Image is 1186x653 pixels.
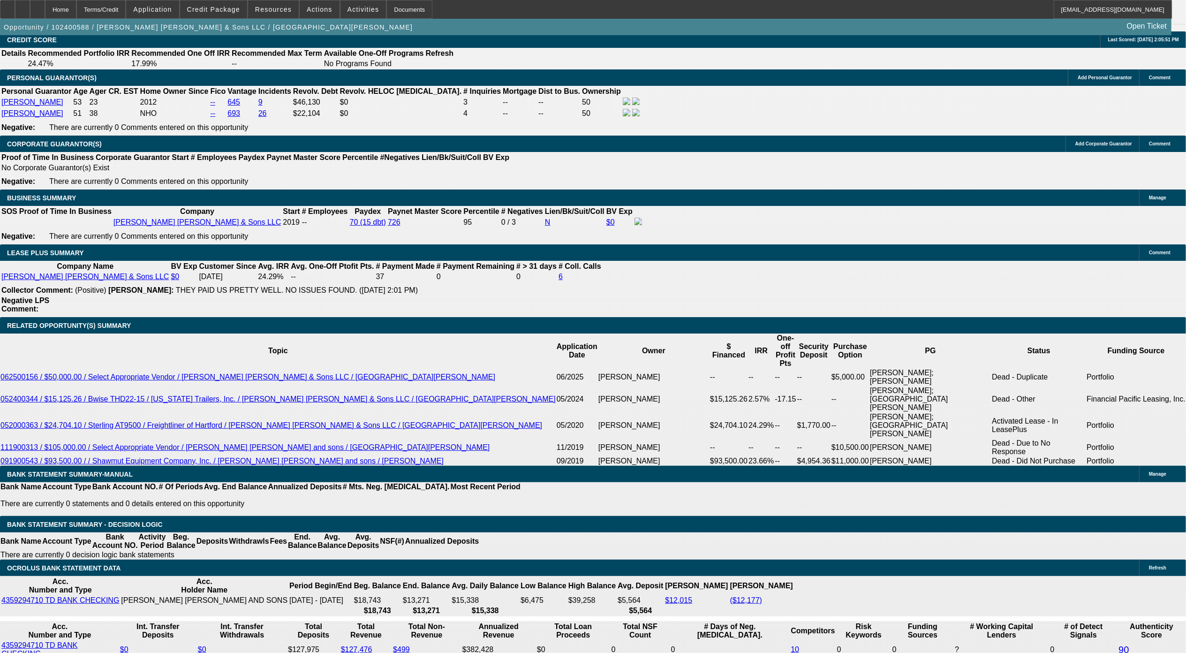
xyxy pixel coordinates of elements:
[559,262,601,270] b: # Coll. Calls
[1086,368,1186,386] td: Portfolio
[4,23,413,31] span: Opportunity / 102400588 / [PERSON_NAME] [PERSON_NAME] & Sons LLC / [GEOGRAPHIC_DATA][PERSON_NAME]
[171,273,179,281] a: $0
[797,439,831,456] td: --
[774,334,796,368] th: One-off Profit Pts
[623,109,630,116] img: facebook-icon.png
[7,249,84,257] span: LEASE PLUS SUMMARY
[49,232,248,240] span: There are currently 0 Comments entered on this opportunity
[606,207,633,215] b: BV Exp
[73,97,88,107] td: 53
[1,163,514,173] td: No Corporate Guarantor(s) Exist
[196,532,229,550] th: Deposits
[748,334,774,368] th: IRR
[598,456,710,466] td: [PERSON_NAME]
[258,98,263,106] a: 9
[520,596,567,605] td: $6,475
[140,98,157,106] span: 2012
[402,577,450,595] th: End. Balance
[1149,250,1171,255] span: Comment
[7,564,121,572] span: OCROLUS BANK STATEMENT DATA
[73,87,87,95] b: Age
[289,596,352,605] td: [DATE] - [DATE]
[342,153,378,161] b: Percentile
[632,98,640,105] img: linkedin-icon.png
[353,577,401,595] th: Beg. Balance
[774,368,796,386] td: --
[991,412,1086,439] td: Activated Lease - In LeasePlus
[991,439,1086,456] td: Dead - Due to No Response
[1086,439,1186,456] td: Portfolio
[598,334,710,368] th: Owner
[393,622,461,640] th: Total Non-Revenue
[869,334,991,368] th: PG
[710,456,748,466] td: $93,500.00
[19,207,112,216] th: Proof of Time In Business
[291,262,374,270] b: Avg. One-Off Ptofit Pts.
[869,386,991,412] td: [PERSON_NAME]; [GEOGRAPHIC_DATA][PERSON_NAME]
[126,0,179,18] button: Application
[0,500,521,508] p: There are currently 0 statements and 0 details entered on this opportunity
[159,482,204,492] th: # Of Periods
[90,87,138,95] b: Ager CR. EST
[166,532,196,550] th: Beg. Balance
[388,207,461,215] b: Paynet Master Score
[180,0,247,18] button: Credit Package
[831,368,869,386] td: $5,000.00
[7,36,57,44] span: CREDIT SCORE
[258,262,289,270] b: Avg. IRR
[501,207,543,215] b: # Negatives
[617,606,664,615] th: $5,564
[324,49,424,58] th: Available One-Off Programs
[556,368,598,386] td: 06/2025
[347,532,380,550] th: Avg. Deposits
[340,622,392,640] th: Total Revenue
[1,207,18,216] th: SOS
[582,97,621,107] td: 50
[0,373,495,381] a: 062500156 / $50,000.00 / Select Appropriate Vendor / [PERSON_NAME] [PERSON_NAME] & Sons LLC / [GE...
[1,153,94,162] th: Proof of Time In Business
[538,97,581,107] td: --
[582,108,621,119] td: 50
[598,386,710,412] td: [PERSON_NAME]
[73,108,88,119] td: 51
[556,412,598,439] td: 05/2020
[353,606,401,615] th: $18,743
[598,439,710,456] td: [PERSON_NAME]
[187,6,240,13] span: Credit Package
[632,109,640,116] img: linkedin-icon.png
[436,272,515,281] td: 0
[347,6,379,13] span: Activities
[1,123,35,131] b: Negative:
[556,439,598,456] td: 11/2019
[131,49,230,58] th: Recommended One Off IRR
[0,395,556,403] a: 052400344 / $15,125.26 / Bwise THD22-15 / [US_STATE] Trailers, Inc. / [PERSON_NAME] [PERSON_NAME]...
[837,622,891,640] th: Risk Keywords
[606,218,615,226] a: $0
[376,272,435,281] td: 37
[463,108,501,119] td: 4
[92,532,138,550] th: Bank Account NO.
[869,368,991,386] td: [PERSON_NAME]; [PERSON_NAME]
[96,153,170,161] b: Corporate Guarantor
[516,262,557,270] b: # > 31 days
[1,296,49,313] b: Negative LPS Comment:
[1,98,63,106] a: [PERSON_NAME]
[89,108,139,119] td: 38
[463,218,499,227] div: 95
[42,532,92,550] th: Account Type
[1149,471,1166,477] span: Manage
[422,153,481,161] b: Lien/Bk/Suit/Coll
[1078,75,1132,80] span: Add Personal Guarantor
[258,87,291,95] b: Incidents
[1,596,119,604] a: 4359294710 TD BANK CHECKING
[1118,622,1185,640] th: Authenticity Score
[231,59,323,68] td: --
[1075,141,1132,146] span: Add Corporate Guarantor
[307,6,332,13] span: Actions
[171,262,197,270] b: BV Exp
[131,59,230,68] td: 17.99%
[502,97,537,107] td: --
[287,532,317,550] th: End. Balance
[227,109,240,117] a: 693
[869,456,991,466] td: [PERSON_NAME]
